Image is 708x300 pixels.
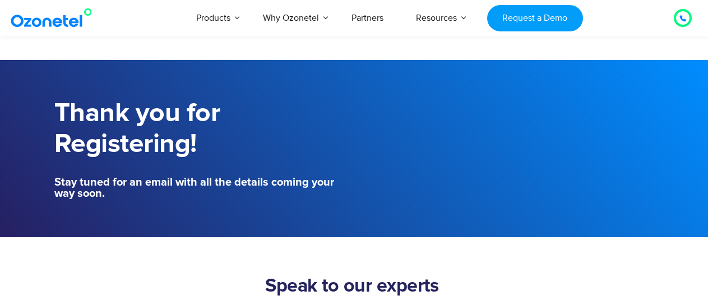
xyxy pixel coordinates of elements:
h2: Speak to our experts [177,275,528,298]
h1: Thank you for Registering! [54,98,349,160]
a: Request a Demo [487,5,583,31]
h5: Stay tuned for an email with all the details coming your way soon. [54,177,349,199]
